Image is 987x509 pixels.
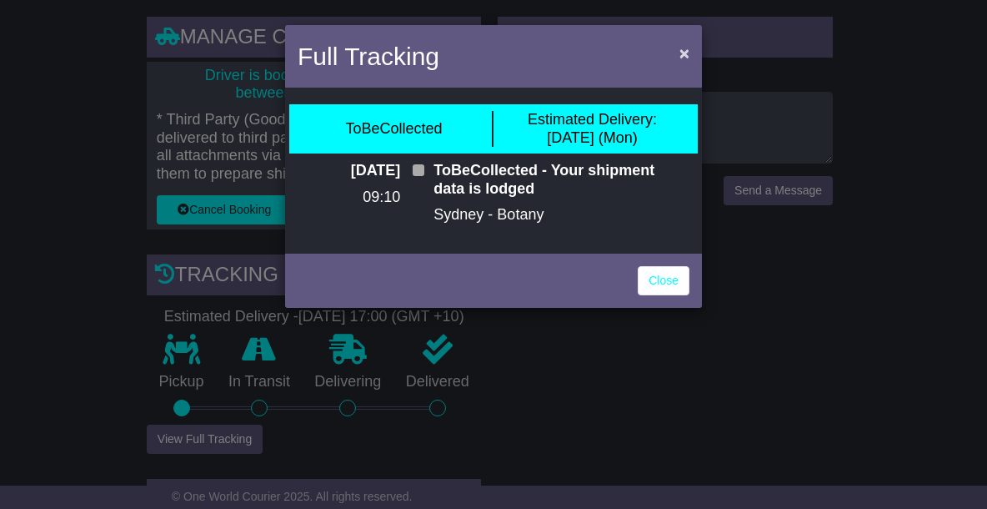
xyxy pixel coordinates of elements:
[298,162,400,180] p: [DATE]
[528,111,657,147] div: [DATE] (Mon)
[433,162,689,198] p: ToBeCollected - Your shipment data is lodged
[298,189,400,207] p: 09:10
[679,43,689,63] span: ×
[671,36,698,70] button: Close
[433,206,689,224] p: Sydney - Botany
[345,120,442,139] div: ToBeCollected
[528,111,657,128] span: Estimated Delivery:
[638,266,689,295] a: Close
[298,38,439,75] h4: Full Tracking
